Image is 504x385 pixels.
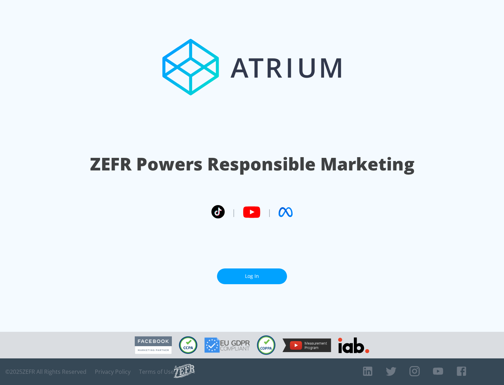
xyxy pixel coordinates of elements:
h1: ZEFR Powers Responsible Marketing [90,152,414,176]
img: CCPA Compliant [179,336,197,354]
span: | [232,207,236,217]
img: GDPR Compliant [204,337,250,353]
a: Log In [217,268,287,284]
a: Terms of Use [139,368,174,375]
a: Privacy Policy [95,368,131,375]
span: | [267,207,272,217]
img: Facebook Marketing Partner [135,336,172,354]
img: COPPA Compliant [257,335,275,355]
img: IAB [338,337,369,353]
img: YouTube Measurement Program [282,338,331,352]
span: © 2025 ZEFR All Rights Reserved [5,368,86,375]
